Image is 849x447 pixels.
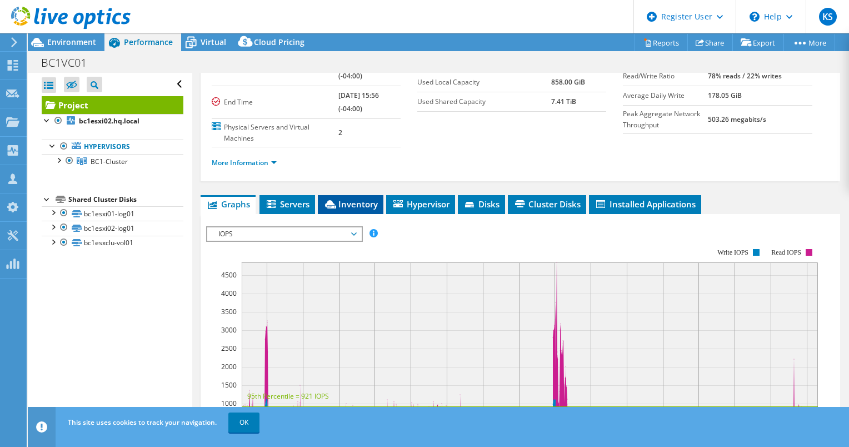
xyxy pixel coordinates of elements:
text: 1500 [221,380,237,390]
text: 1000 [221,399,237,408]
a: Share [687,34,733,51]
label: Used Local Capacity [417,77,551,88]
b: bc1esxi02.hq.local [79,116,139,126]
a: Project [42,96,183,114]
a: More Information [212,158,277,167]
span: Inventory [323,198,378,210]
text: 4500 [221,270,237,280]
b: 2 [338,128,342,137]
svg: \n [750,12,760,22]
text: 2500 [221,344,237,353]
span: IOPS [213,227,356,241]
a: Reports [635,34,688,51]
span: Performance [124,37,173,47]
label: Physical Servers and Virtual Machines [212,122,338,144]
span: Disks [463,198,500,210]
span: Cluster Disks [513,198,581,210]
div: Shared Cluster Disks [68,193,183,206]
text: 95th Percentile = 921 IOPS [247,391,329,401]
label: Average Daily Write [623,90,708,101]
text: 3500 [221,307,237,316]
h1: BC1VC01 [36,57,104,69]
label: Peak Aggregate Network Throughput [623,108,708,131]
text: Write IOPS [717,249,748,256]
a: Export [732,34,784,51]
a: More [783,34,835,51]
b: 7.41 TiB [551,97,576,106]
span: Installed Applications [595,198,696,210]
span: Hypervisor [392,198,450,210]
b: 503.26 megabits/s [708,115,766,124]
text: 2000 [221,362,237,371]
span: Servers [265,198,309,210]
b: 78% reads / 22% writes [708,71,782,81]
a: bc1esxi01-log01 [42,206,183,221]
a: OK [228,413,259,433]
b: [DATE] 15:55 (-04:00) [338,58,379,81]
b: 858.00 GiB [551,77,585,87]
label: Read/Write Ratio [623,71,708,82]
label: End Time [212,97,338,108]
a: BC1-Cluster [42,154,183,168]
span: Graphs [206,198,250,210]
span: Environment [47,37,96,47]
span: BC1-Cluster [91,157,128,166]
span: Virtual [201,37,226,47]
text: Read IOPS [771,249,801,256]
span: KS [819,8,837,26]
text: 3000 [221,325,237,335]
a: bc1esxi02-log01 [42,221,183,235]
text: 4000 [221,289,237,298]
a: Hypervisors [42,140,183,154]
a: bc1esxi02.hq.local [42,114,183,128]
a: bc1esxclu-vol01 [42,236,183,250]
b: [DATE] 15:56 (-04:00) [338,91,379,113]
span: This site uses cookies to track your navigation. [68,418,217,427]
b: 178.05 GiB [708,91,742,100]
span: Cloud Pricing [254,37,304,47]
label: Used Shared Capacity [417,96,551,107]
